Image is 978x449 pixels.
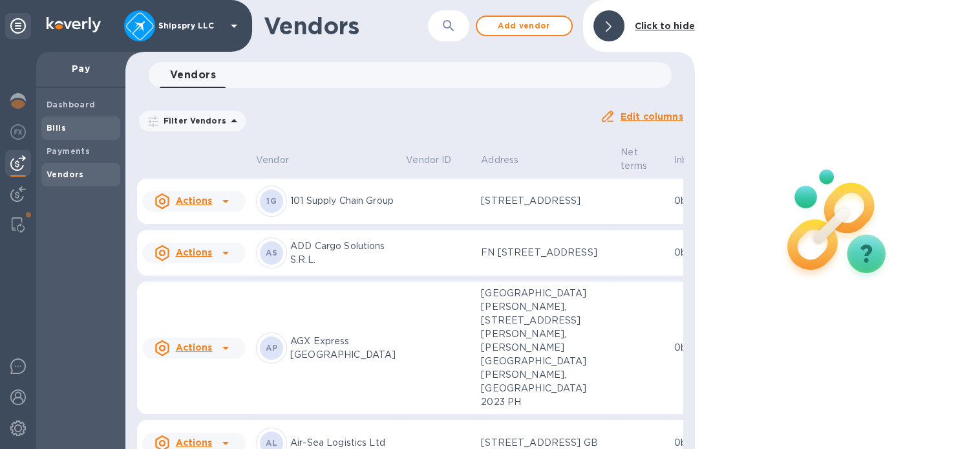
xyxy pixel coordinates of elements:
[481,194,610,208] p: [STREET_ADDRESS]
[158,115,226,126] p: Filter Vendors
[481,153,535,167] span: Address
[406,153,468,167] span: Vendor ID
[170,66,216,84] span: Vendors
[158,21,223,30] p: Shipspry LLC
[266,248,277,257] b: AS
[256,153,306,167] span: Vendor
[621,146,647,173] p: Net terms
[10,124,26,140] img: Foreign exchange
[621,146,664,173] span: Net terms
[175,437,212,448] u: Actions
[635,21,695,31] b: Click to hide
[674,194,716,208] p: 0 bills
[47,170,84,179] b: Vendors
[674,341,716,355] p: 0 bills
[476,16,573,36] button: Add vendor
[47,62,115,75] p: Pay
[674,153,699,167] p: Inbox
[264,12,428,39] h1: Vendors
[290,239,396,267] p: ADD Cargo Solutions S.R.L.
[175,247,212,257] u: Actions
[47,123,66,133] b: Bills
[290,194,396,208] p: 101 Supply Chain Group
[175,195,212,206] u: Actions
[290,334,396,362] p: AGX Express [GEOGRAPHIC_DATA]
[175,342,212,353] u: Actions
[266,343,277,353] b: AP
[481,246,610,259] p: FN [STREET_ADDRESS]
[256,153,289,167] p: Vendor
[5,13,31,39] div: Unpin categories
[47,146,90,156] b: Payments
[406,153,451,167] p: Vendor ID
[481,153,518,167] p: Address
[481,287,610,409] p: [GEOGRAPHIC_DATA][PERSON_NAME], [STREET_ADDRESS][PERSON_NAME], [PERSON_NAME][GEOGRAPHIC_DATA][PER...
[674,246,716,259] p: 0 bills
[266,196,277,206] b: 1G
[674,153,716,167] span: Inbox
[621,111,683,122] u: Edit columns
[47,17,101,32] img: Logo
[47,100,96,109] b: Dashboard
[266,438,277,448] b: AL
[487,18,561,34] span: Add vendor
